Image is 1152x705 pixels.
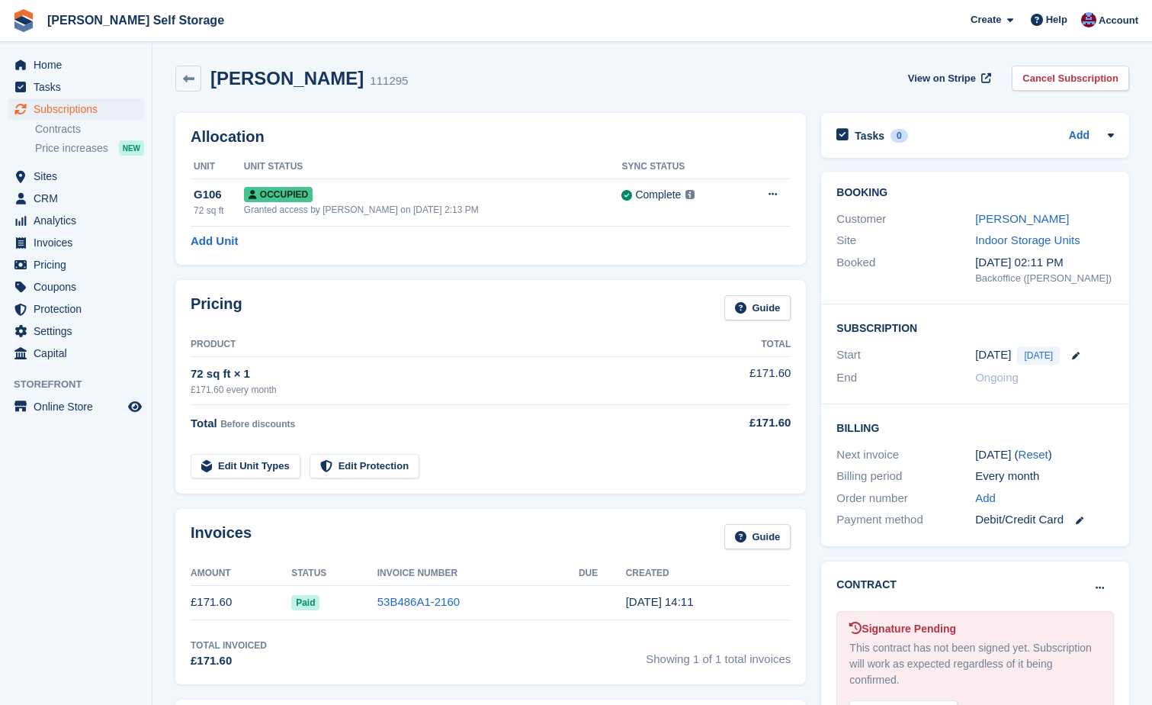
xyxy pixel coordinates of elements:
[699,356,791,404] td: £171.60
[191,562,291,586] th: Amount
[975,346,1011,364] time: 2025-09-30 00:00:00 UTC
[8,210,144,231] a: menu
[836,577,897,593] h2: Contract
[836,187,1114,199] h2: Booking
[191,652,267,670] div: £171.60
[1012,66,1129,91] a: Cancel Subscription
[635,187,681,203] div: Complete
[699,414,791,432] div: £171.60
[34,320,125,342] span: Settings
[724,295,791,320] a: Guide
[14,377,152,392] span: Storefront
[12,9,35,32] img: stora-icon-8386f47178a22dfd0bd8f6a31ec36ba5ce8667c1dd55bd0f319d3a0aa187defe.svg
[836,420,1114,435] h2: Billing
[377,595,460,608] a: 53B486A1-2160
[34,188,125,209] span: CRM
[975,511,1114,529] div: Debit/Credit Card
[8,396,144,417] a: menu
[724,524,791,549] a: Guide
[119,140,144,156] div: NEW
[191,233,238,250] a: Add Unit
[377,562,579,586] th: Invoice Number
[699,333,791,357] th: Total
[836,254,975,286] div: Booked
[191,585,291,620] td: £171.60
[210,68,364,89] h2: [PERSON_NAME]
[244,187,313,202] span: Occupied
[836,468,975,485] div: Billing period
[191,639,267,652] div: Total Invoiced
[971,12,1001,27] span: Create
[849,640,1101,688] div: This contract has not been signed yet. Subscription will work as expected regardless of it being ...
[975,271,1114,286] div: Backoffice ([PERSON_NAME])
[8,232,144,253] a: menu
[836,320,1114,335] h2: Subscription
[8,276,144,298] a: menu
[8,343,144,364] a: menu
[34,166,125,187] span: Sites
[35,122,144,137] a: Contracts
[35,141,108,156] span: Price increases
[975,254,1114,272] div: [DATE] 02:11 PM
[191,524,252,549] h2: Invoices
[8,298,144,320] a: menu
[8,54,144,76] a: menu
[849,621,1101,637] div: Signature Pending
[646,639,791,670] span: Showing 1 of 1 total invoices
[975,212,1069,225] a: [PERSON_NAME]
[836,346,975,365] div: Start
[908,71,976,86] span: View on Stripe
[126,398,144,416] a: Preview store
[220,419,295,430] span: Before discounts
[34,298,125,320] span: Protection
[975,446,1114,464] div: [DATE] ( )
[191,365,699,383] div: 72 sq ft × 1
[34,396,125,417] span: Online Store
[975,490,996,507] a: Add
[975,233,1080,246] a: Indoor Storage Units
[191,128,791,146] h2: Allocation
[191,383,699,397] div: £171.60 every month
[244,203,622,217] div: Granted access by [PERSON_NAME] on [DATE] 2:13 PM
[34,54,125,76] span: Home
[836,211,975,228] div: Customer
[8,320,144,342] a: menu
[685,190,695,199] img: icon-info-grey-7440780725fd019a000dd9b08b2336e03edf1995a4989e88bcd33f0948082b44.svg
[191,454,300,479] a: Edit Unit Types
[34,98,125,120] span: Subscriptions
[626,562,791,586] th: Created
[836,511,975,529] div: Payment method
[8,76,144,98] a: menu
[34,210,125,231] span: Analytics
[1019,448,1048,461] a: Reset
[975,371,1019,384] span: Ongoing
[890,129,908,143] div: 0
[191,417,217,430] span: Total
[1046,12,1067,27] span: Help
[836,446,975,464] div: Next invoice
[370,72,408,90] div: 111295
[902,66,994,91] a: View on Stripe
[8,254,144,275] a: menu
[34,343,125,364] span: Capital
[191,155,244,179] th: Unit
[836,369,975,387] div: End
[194,186,244,204] div: G106
[1099,13,1138,28] span: Account
[34,76,125,98] span: Tasks
[291,562,377,586] th: Status
[855,129,884,143] h2: Tasks
[975,468,1114,485] div: Every month
[34,232,125,253] span: Invoices
[194,204,244,217] div: 72 sq ft
[8,166,144,187] a: menu
[1081,12,1096,27] img: Tracy Bailey
[35,140,144,156] a: Price increases NEW
[191,295,242,320] h2: Pricing
[836,232,975,249] div: Site
[8,98,144,120] a: menu
[8,188,144,209] a: menu
[836,490,975,507] div: Order number
[626,595,694,608] time: 2025-09-30 13:11:11 UTC
[34,276,125,298] span: Coupons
